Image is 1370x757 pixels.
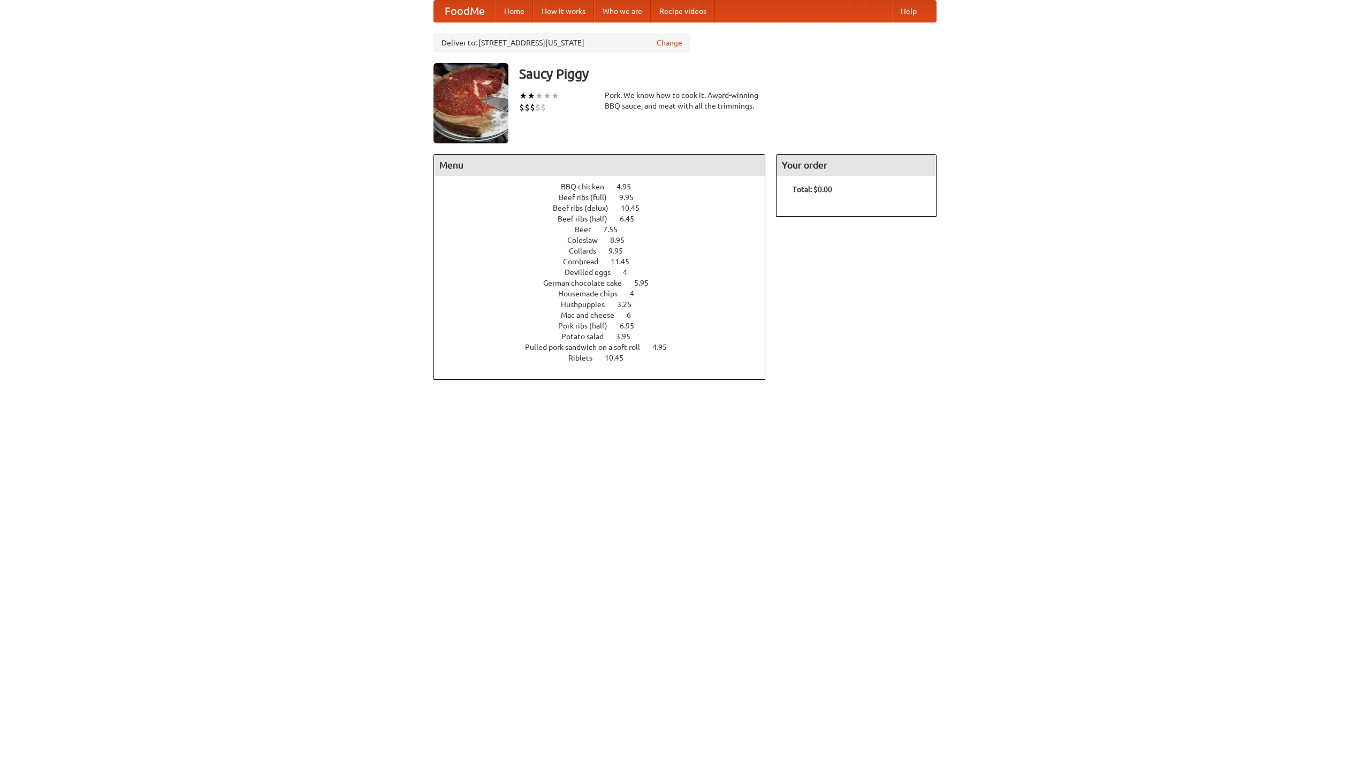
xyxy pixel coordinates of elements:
span: Pork ribs (half) [558,322,618,330]
span: 5.95 [634,279,659,287]
span: 6 [627,311,642,319]
a: How it works [533,1,594,22]
li: ★ [551,90,559,102]
a: BBQ chicken 4.95 [561,182,651,191]
a: FoodMe [434,1,496,22]
a: Beef ribs (delux) 10.45 [553,204,659,212]
a: Pork ribs (half) 6.95 [558,322,654,330]
a: Change [657,37,682,48]
li: $ [541,102,546,113]
a: German chocolate cake 5.95 [543,279,668,287]
span: Beef ribs (full) [559,193,618,202]
a: Home [496,1,533,22]
a: Beef ribs (full) 9.95 [559,193,653,202]
h4: Menu [434,155,765,176]
li: $ [524,102,530,113]
a: Coleslaw 8.95 [567,236,644,244]
li: ★ [519,90,527,102]
span: Housemade chips [558,289,628,298]
span: 6.45 [620,215,645,223]
img: angular.jpg [433,63,508,143]
span: Potato salad [561,332,614,341]
li: $ [530,102,535,113]
span: BBQ chicken [561,182,615,191]
h4: Your order [777,155,936,176]
a: Who we are [594,1,651,22]
span: 3.95 [616,332,641,341]
span: 10.45 [621,204,650,212]
span: Mac and cheese [561,311,625,319]
a: Devilled eggs 4 [565,268,647,277]
span: Pulled pork sandwich on a soft roll [525,343,651,351]
span: Beer [575,225,602,234]
span: 6.95 [620,322,645,330]
a: Recipe videos [651,1,715,22]
span: 4 [630,289,645,298]
a: Help [892,1,925,22]
span: 3.25 [617,300,642,309]
span: 4 [623,268,638,277]
b: Total: $0.00 [793,185,832,194]
span: Hushpuppies [561,300,615,309]
a: Potato salad 3.95 [561,332,650,341]
li: $ [519,102,524,113]
span: Beef ribs (half) [558,215,618,223]
li: ★ [535,90,543,102]
span: Riblets [568,354,603,362]
a: Beer 7.55 [575,225,637,234]
span: 4.95 [616,182,642,191]
li: $ [535,102,541,113]
a: Collards 9.95 [569,247,643,255]
span: 4.95 [652,343,678,351]
span: 10.45 [605,354,634,362]
span: Beef ribs (delux) [553,204,619,212]
span: Devilled eggs [565,268,621,277]
span: German chocolate cake [543,279,633,287]
a: Mac and cheese 6 [561,311,651,319]
span: 9.95 [619,193,644,202]
a: Housemade chips 4 [558,289,654,298]
span: Cornbread [563,257,609,266]
div: Pork. We know how to cook it. Award-winning BBQ sauce, and meat with all the trimmings. [605,90,765,111]
li: ★ [527,90,535,102]
h3: Saucy Piggy [519,63,937,85]
a: Pulled pork sandwich on a soft roll 4.95 [525,343,687,351]
span: 11.45 [611,257,640,266]
a: Beef ribs (half) 6.45 [558,215,654,223]
span: Coleslaw [567,236,608,244]
span: Collards [569,247,607,255]
a: Cornbread 11.45 [563,257,649,266]
li: ★ [543,90,551,102]
span: 7.55 [603,225,628,234]
div: Deliver to: [STREET_ADDRESS][US_STATE] [433,33,690,52]
span: 9.95 [608,247,634,255]
span: 8.95 [610,236,635,244]
a: Hushpuppies 3.25 [561,300,651,309]
a: Riblets 10.45 [568,354,643,362]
